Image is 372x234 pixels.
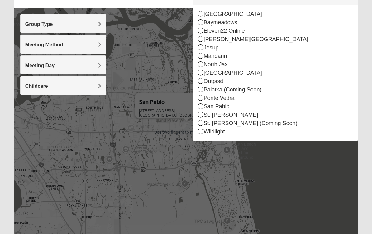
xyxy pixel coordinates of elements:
[25,83,48,89] span: Childcare
[198,77,353,86] div: Outpost
[198,10,353,18] div: [GEOGRAPHIC_DATA]
[198,111,353,119] div: St. [PERSON_NAME]
[198,44,353,52] div: Jesup
[198,102,353,111] div: San Pablo
[21,76,106,95] div: Childcare
[198,27,353,35] div: Eleven22 Online
[198,86,353,94] div: Palatka (Coming Soon)
[139,99,165,105] span: San Pablo
[198,94,353,102] div: Ponte Vedra
[25,42,63,47] span: Meeting Method
[21,35,106,53] div: Meeting Method
[139,108,238,118] div: [STREET_ADDRESS] [GEOGRAPHIC_DATA], [GEOGRAPHIC_DATA] 32250-1561
[198,128,353,136] div: Wildlight
[111,190,127,210] div: Baymeadows
[198,119,353,128] div: St. [PERSON_NAME] (Coming Soon)
[198,35,353,44] div: [PERSON_NAME][GEOGRAPHIC_DATA]
[193,5,358,141] div: Campus
[21,56,106,74] div: Meeting Day
[198,18,353,27] div: Baymeadows
[198,52,353,60] div: Mandarin
[198,69,353,77] div: [GEOGRAPHIC_DATA]
[25,63,55,68] span: Meeting Day
[21,14,106,33] div: Group Type
[25,21,53,27] span: Group Type
[198,60,353,69] div: North Jax
[179,119,195,138] div: San Pablo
